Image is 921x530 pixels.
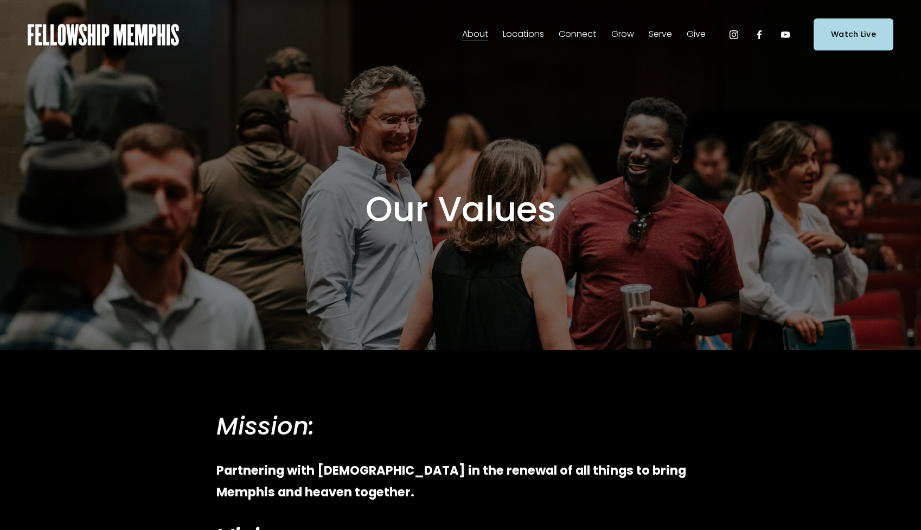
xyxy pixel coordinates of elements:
[216,462,689,501] strong: Partnering with [DEMOGRAPHIC_DATA] in the renewal of all things to bring Memphis and heaven toget...
[814,18,893,50] a: Watch Live
[687,26,706,43] a: folder dropdown
[462,26,488,43] a: folder dropdown
[559,27,596,42] span: Connect
[611,27,634,42] span: Grow
[503,27,544,42] span: Locations
[687,27,706,42] span: Give
[780,29,791,40] a: YouTube
[462,27,488,42] span: About
[216,409,315,443] em: Mission:
[649,26,672,43] a: folder dropdown
[503,26,544,43] a: folder dropdown
[754,29,765,40] a: Facebook
[611,26,634,43] a: folder dropdown
[728,29,739,40] a: Instagram
[649,27,672,42] span: Serve
[559,26,596,43] a: folder dropdown
[216,188,705,231] h1: Our Values
[28,24,179,46] img: Fellowship Memphis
